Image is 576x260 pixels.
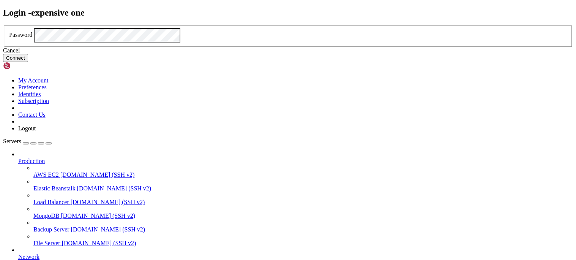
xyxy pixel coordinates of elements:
[33,185,573,192] a: Elastic Beanstalk [DOMAIN_NAME] (SSH v2)
[33,226,573,233] a: Backup Server [DOMAIN_NAME] (SSH v2)
[18,98,49,104] a: Subscription
[33,165,573,178] li: AWS EC2 [DOMAIN_NAME] (SSH v2)
[62,240,136,246] span: [DOMAIN_NAME] (SSH v2)
[33,240,60,246] span: File Server
[3,3,478,10] x-row: Connecting [TECHNICAL_ID]...
[33,171,573,178] a: AWS EC2 [DOMAIN_NAME] (SSH v2)
[33,233,573,247] li: File Server [DOMAIN_NAME] (SSH v2)
[18,158,573,165] a: Production
[33,192,573,206] li: Load Balancer [DOMAIN_NAME] (SSH v2)
[33,212,573,219] a: MongoDB [DOMAIN_NAME] (SSH v2)
[18,125,36,132] a: Logout
[60,171,135,178] span: [DOMAIN_NAME] (SSH v2)
[3,62,47,70] img: Shellngn
[71,199,145,205] span: [DOMAIN_NAME] (SSH v2)
[3,138,21,144] span: Servers
[18,151,573,247] li: Production
[18,77,49,84] a: My Account
[18,111,46,118] a: Contact Us
[3,138,52,144] a: Servers
[61,212,135,219] span: [DOMAIN_NAME] (SSH v2)
[18,84,47,90] a: Preferences
[3,54,28,62] button: Connect
[3,47,573,54] div: Cancel
[18,91,41,97] a: Identities
[33,206,573,219] li: MongoDB [DOMAIN_NAME] (SSH v2)
[33,226,69,233] span: Backup Server
[33,199,69,205] span: Load Balancer
[18,254,39,260] span: Network
[33,212,59,219] span: MongoDB
[9,32,32,38] label: Password
[3,8,573,18] h2: Login - expensive one
[33,240,573,247] a: File Server [DOMAIN_NAME] (SSH v2)
[33,219,573,233] li: Backup Server [DOMAIN_NAME] (SSH v2)
[33,199,573,206] a: Load Balancer [DOMAIN_NAME] (SSH v2)
[33,171,59,178] span: AWS EC2
[71,226,145,233] span: [DOMAIN_NAME] (SSH v2)
[33,178,573,192] li: Elastic Beanstalk [DOMAIN_NAME] (SSH v2)
[77,185,151,192] span: [DOMAIN_NAME] (SSH v2)
[3,10,6,17] div: (0, 1)
[33,185,76,192] span: Elastic Beanstalk
[18,158,45,164] span: Production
